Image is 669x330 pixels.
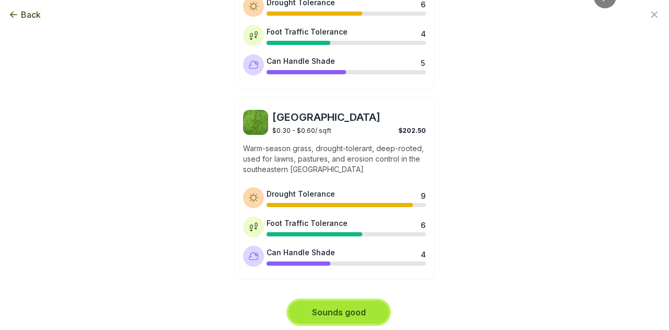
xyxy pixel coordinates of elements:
[398,127,426,134] span: $202.50
[243,110,268,135] img: Bahia sod image
[267,26,348,37] div: Foot Traffic Tolerance
[267,247,335,258] div: Can Handle Shade
[248,222,259,232] img: Foot traffic tolerance icon
[272,127,331,134] span: $0.30 - $0.60 / sqft
[21,8,41,21] span: Back
[421,249,425,257] div: 4
[248,30,259,41] img: Foot traffic tolerance icon
[421,220,425,228] div: 6
[267,55,335,66] div: Can Handle Shade
[248,60,259,70] img: Shade tolerance icon
[272,110,426,124] span: [GEOGRAPHIC_DATA]
[8,8,41,21] button: Back
[248,192,259,203] img: Drought tolerance icon
[421,58,425,66] div: 5
[289,301,389,324] button: Sounds good
[421,190,425,199] div: 9
[248,251,259,261] img: Shade tolerance icon
[267,188,335,199] div: Drought Tolerance
[243,143,426,175] p: Warm-season grass, drought-tolerant, deep-rooted, used for lawns, pastures, and erosion control i...
[421,28,425,37] div: 4
[267,218,348,229] div: Foot Traffic Tolerance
